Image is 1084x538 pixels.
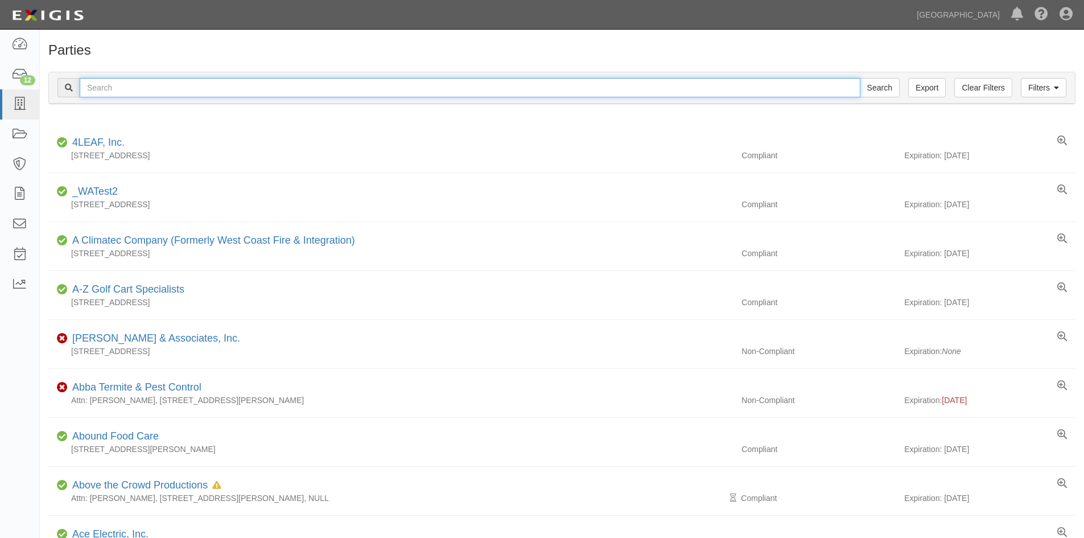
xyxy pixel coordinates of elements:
[942,347,961,356] i: None
[9,5,87,26] img: logo-5460c22ac91f19d4615b14bd174203de0afe785f0fc80cf4dbbc73dc1793850b.png
[904,248,1075,259] div: Expiration: [DATE]
[904,443,1075,455] div: Expiration: [DATE]
[1057,184,1067,196] a: View results summary
[1057,429,1067,441] a: View results summary
[1057,135,1067,147] a: View results summary
[72,430,159,442] a: Abound Food Care
[904,297,1075,308] div: Expiration: [DATE]
[1057,478,1067,490] a: View results summary
[72,137,125,148] a: 4LEAF, Inc.
[733,395,904,406] div: Non-Compliant
[57,335,68,343] i: Non-Compliant
[212,482,221,490] i: In Default since 08/05/2025
[733,248,904,259] div: Compliant
[733,150,904,161] div: Compliant
[57,139,68,147] i: Compliant
[733,346,904,357] div: Non-Compliant
[733,297,904,308] div: Compliant
[72,186,118,197] a: _WATest2
[730,494,736,502] i: Pending Review
[1034,8,1048,22] i: Help Center - Complianz
[68,429,159,444] div: Abound Food Care
[20,75,35,85] div: 12
[908,78,946,97] a: Export
[48,199,733,210] div: [STREET_ADDRESS]
[68,282,184,297] div: A-Z Golf Cart Specialists
[48,492,733,504] div: Attn: [PERSON_NAME], [STREET_ADDRESS][PERSON_NAME], NULL
[68,478,221,493] div: Above the Crowd Productions
[57,188,68,196] i: Compliant
[48,248,733,259] div: [STREET_ADDRESS]
[48,150,733,161] div: [STREET_ADDRESS]
[48,346,733,357] div: [STREET_ADDRESS]
[733,199,904,210] div: Compliant
[904,199,1075,210] div: Expiration: [DATE]
[72,235,355,246] a: A Climatec Company (Formerly West Coast Fire & Integration)
[68,135,125,150] div: 4LEAF, Inc.
[904,492,1075,504] div: Expiration: [DATE]
[48,297,733,308] div: [STREET_ADDRESS]
[954,78,1012,97] a: Clear Filters
[904,150,1075,161] div: Expiration: [DATE]
[904,346,1075,357] div: Expiration:
[72,284,184,295] a: A-Z Golf Cart Specialists
[72,381,201,393] a: Abba Termite & Pest Control
[1021,78,1066,97] a: Filters
[57,384,68,392] i: Non-Compliant
[57,433,68,441] i: Compliant
[57,286,68,294] i: Compliant
[1057,233,1067,245] a: View results summary
[57,482,68,490] i: Compliant
[48,43,1075,58] h1: Parties
[57,237,68,245] i: Compliant
[72,479,208,491] a: Above the Crowd Productions
[80,78,860,97] input: Search
[68,331,240,346] div: A.J. Kirkwood & Associates, Inc.
[68,233,355,248] div: A Climatec Company (Formerly West Coast Fire & Integration)
[48,395,733,406] div: Attn: [PERSON_NAME], [STREET_ADDRESS][PERSON_NAME]
[72,332,240,344] a: [PERSON_NAME] & Associates, Inc.
[911,3,1005,26] a: [GEOGRAPHIC_DATA]
[942,396,967,405] span: [DATE]
[1057,282,1067,294] a: View results summary
[1057,331,1067,343] a: View results summary
[860,78,900,97] input: Search
[733,492,904,504] div: Compliant
[904,395,1075,406] div: Expiration:
[68,380,201,395] div: Abba Termite & Pest Control
[48,443,733,455] div: [STREET_ADDRESS][PERSON_NAME]
[733,443,904,455] div: Compliant
[68,184,118,199] div: _WATest2
[1057,380,1067,392] a: View results summary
